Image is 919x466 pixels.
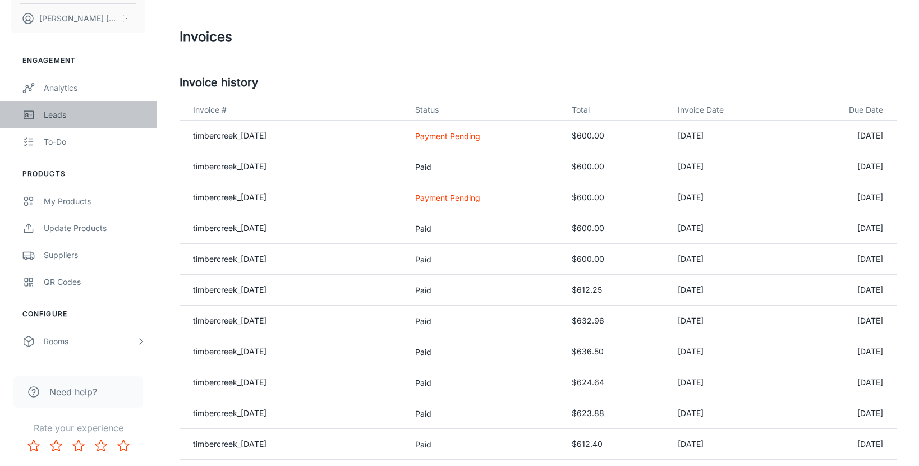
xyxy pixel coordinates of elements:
td: [DATE] [789,275,897,306]
td: $612.25 [563,275,669,306]
p: Paid [415,284,554,296]
button: Rate 1 star [22,435,45,457]
td: $600.00 [563,121,669,151]
p: Payment Pending [415,130,554,142]
a: timbercreek_[DATE] [193,408,266,418]
p: [PERSON_NAME] [PERSON_NAME] [39,12,118,25]
td: [DATE] [789,244,897,275]
th: Invoice # [180,100,406,121]
p: Paid [415,253,554,265]
td: [DATE] [669,182,789,213]
th: Total [563,100,669,121]
td: $600.00 [563,213,669,244]
h1: Invoices [180,27,232,47]
td: [DATE] [669,306,789,336]
td: [DATE] [669,213,789,244]
td: [DATE] [669,367,789,398]
td: $600.00 [563,244,669,275]
p: Paid [415,377,554,389]
a: timbercreek_[DATE] [193,192,266,202]
td: [DATE] [669,336,789,367]
td: [DATE] [669,429,789,460]
a: timbercreek_[DATE] [193,316,266,325]
p: Paid [415,408,554,419]
div: QR Codes [44,276,145,288]
td: $612.40 [563,429,669,460]
td: $636.50 [563,336,669,367]
button: Rate 2 star [45,435,67,457]
td: $600.00 [563,151,669,182]
td: [DATE] [789,306,897,336]
p: Paid [415,439,554,450]
th: Status [406,100,563,121]
div: Suppliers [44,249,145,261]
span: Need help? [49,385,97,399]
th: Invoice Date [669,100,789,121]
div: Update Products [44,222,145,234]
td: [DATE] [669,398,789,429]
div: To-do [44,136,145,148]
a: timbercreek_[DATE] [193,285,266,294]
button: Rate 5 star [112,435,135,457]
p: Paid [415,346,554,358]
a: timbercreek_[DATE] [193,162,266,171]
button: Rate 4 star [90,435,112,457]
td: [DATE] [789,398,897,429]
a: timbercreek_[DATE] [193,254,266,264]
h5: Invoice history [180,74,897,91]
th: Due Date [789,100,897,121]
button: [PERSON_NAME] [PERSON_NAME] [11,4,145,33]
td: [DATE] [789,213,897,244]
td: $600.00 [563,182,669,213]
div: Analytics [44,82,145,94]
td: [DATE] [789,429,897,460]
p: Paid [415,223,554,234]
td: [DATE] [669,275,789,306]
a: timbercreek_[DATE] [193,377,266,387]
td: [DATE] [789,182,897,213]
td: [DATE] [669,151,789,182]
p: Rate your experience [9,421,148,435]
td: [DATE] [789,367,897,398]
td: [DATE] [789,121,897,151]
td: $624.64 [563,367,669,398]
a: timbercreek_[DATE] [193,223,266,233]
button: Rate 3 star [67,435,90,457]
div: Rooms [44,335,136,348]
p: Paid [415,315,554,327]
td: [DATE] [669,244,789,275]
td: [DATE] [789,151,897,182]
td: [DATE] [669,121,789,151]
p: Payment Pending [415,192,554,204]
div: Branding [44,362,145,375]
p: Paid [415,161,554,173]
div: My Products [44,195,145,207]
a: timbercreek_[DATE] [193,347,266,356]
a: timbercreek_[DATE] [193,439,266,449]
a: timbercreek_[DATE] [193,131,266,140]
div: Leads [44,109,145,121]
td: [DATE] [789,336,897,367]
td: $623.88 [563,398,669,429]
td: $632.96 [563,306,669,336]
